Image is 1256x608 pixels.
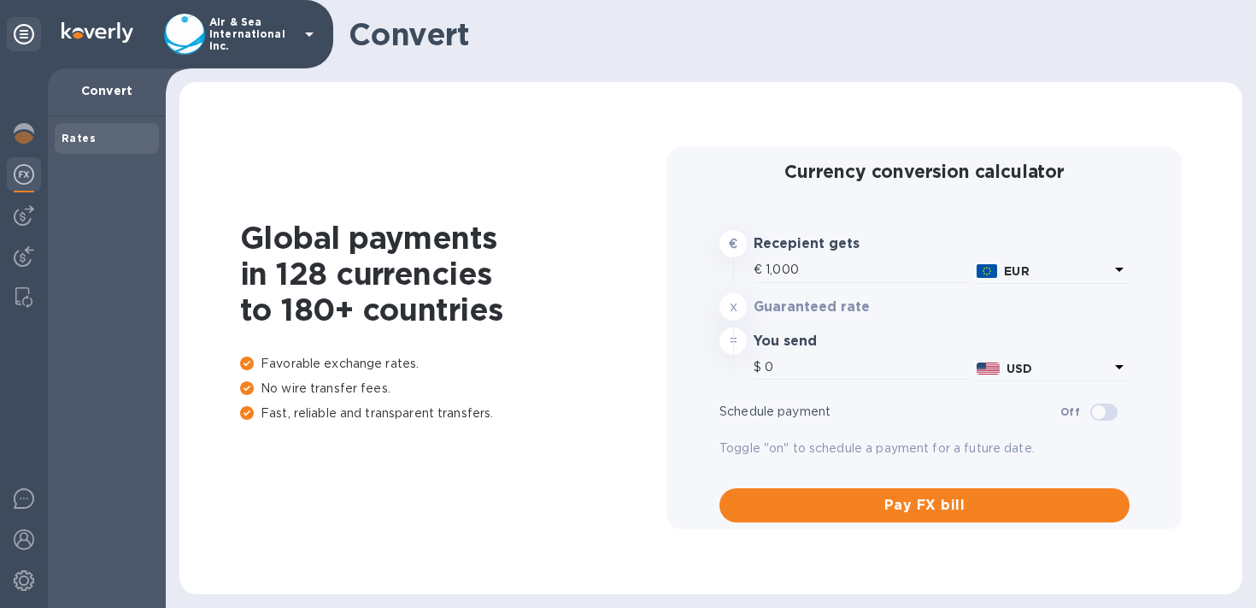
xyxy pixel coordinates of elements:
[754,236,920,252] h3: Recepient gets
[754,299,920,316] h3: Guaranteed rate
[7,17,41,51] div: Unpin categories
[62,132,96,145] b: Rates
[719,488,1130,522] button: Pay FX bill
[754,334,920,350] h3: You send
[719,440,1130,457] p: Toggle "on" to schedule a payment for a future date.
[1007,362,1032,375] b: USD
[719,161,1130,182] h2: Currency conversion calculator
[240,220,667,328] h1: Global payments in 128 currencies to 180+ countries
[240,380,667,398] p: No wire transfer fees.
[240,404,667,422] p: Fast, reliable and transparent transfers.
[719,403,1060,421] p: Schedule payment
[754,257,766,283] div: €
[1060,405,1080,418] b: Off
[766,257,970,283] input: Amount
[977,363,1000,375] img: USD
[62,82,152,99] p: Convert
[349,16,1229,52] h1: Convert
[62,22,133,43] img: Logo
[240,355,667,373] p: Favorable exchange rates.
[765,355,970,381] input: Amount
[209,16,295,52] p: Air & Sea International Inc.
[719,328,747,355] div: =
[754,355,765,381] div: $
[14,164,34,185] img: Foreign exchange
[719,293,747,321] div: x
[1004,264,1029,278] b: EUR
[729,237,737,251] strong: €
[733,495,1116,516] span: Pay FX bill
